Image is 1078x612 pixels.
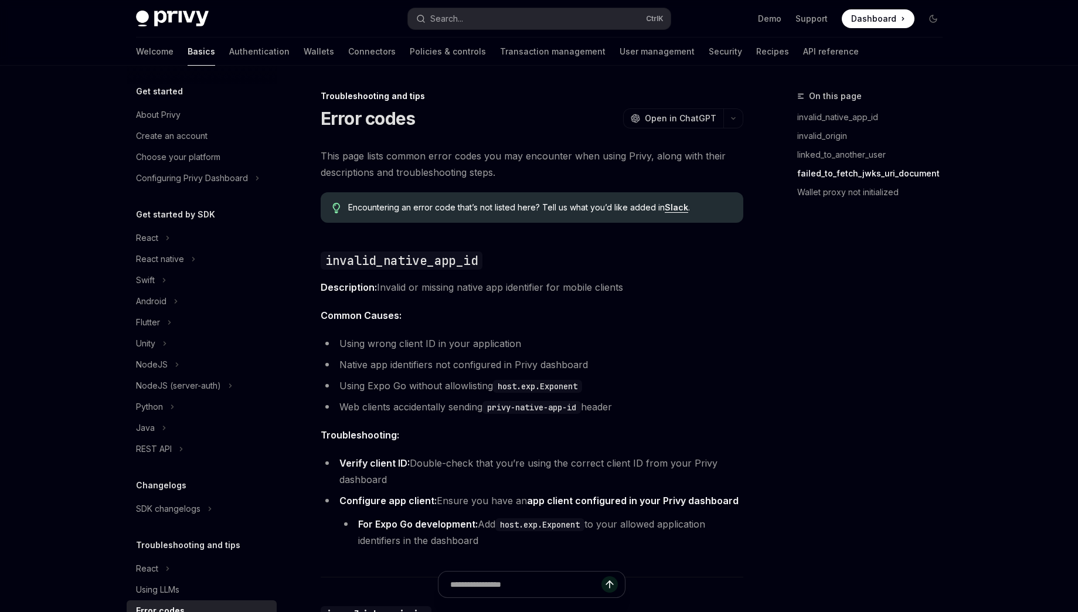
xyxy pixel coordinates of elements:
button: Search...CtrlK [408,8,671,29]
a: API reference [803,38,859,66]
div: React [136,562,158,576]
div: Using LLMs [136,583,179,597]
a: Choose your platform [127,147,277,168]
img: dark logo [136,11,209,27]
div: Swift [136,273,155,287]
button: Toggle dark mode [924,9,943,28]
li: Native app identifiers not configured in Privy dashboard [321,356,743,373]
strong: Description: [321,281,377,293]
a: Recipes [756,38,789,66]
a: Wallets [304,38,334,66]
span: Encountering an error code that’s not listed here? Tell us what you’d like added in . [348,202,731,213]
div: REST API [136,442,172,456]
div: About Privy [136,108,181,122]
span: Ctrl K [646,14,664,23]
a: Dashboard [842,9,914,28]
li: Using wrong client ID in your application [321,335,743,352]
span: This page lists common error codes you may encounter when using Privy, along with their descripti... [321,148,743,181]
div: React [136,231,158,245]
a: failed_to_fetch_jwks_uri_document [797,164,952,183]
a: Authentication [229,38,290,66]
a: Using LLMs [127,579,277,600]
span: Open in ChatGPT [645,113,716,124]
div: NodeJS (server-auth) [136,379,221,393]
div: Java [136,421,155,435]
button: Open in ChatGPT [623,108,723,128]
div: Configuring Privy Dashboard [136,171,248,185]
div: NodeJS [136,358,168,372]
span: On this page [809,89,862,103]
div: React native [136,252,184,266]
a: Security [709,38,742,66]
a: Welcome [136,38,174,66]
strong: Common Causes: [321,310,402,321]
a: User management [620,38,695,66]
strong: Configure app client: [339,495,437,506]
div: Search... [430,12,463,26]
li: Ensure you have an [321,492,743,549]
div: Android [136,294,166,308]
span: Dashboard [851,13,896,25]
li: Web clients accidentally sending header [321,399,743,415]
a: About Privy [127,104,277,125]
div: Unity [136,336,155,351]
a: Wallet proxy not initialized [797,183,952,202]
a: invalid_native_app_id [797,108,952,127]
a: Demo [758,13,781,25]
svg: Tip [332,203,341,213]
div: Flutter [136,315,160,329]
a: invalid_origin [797,127,952,145]
strong: For Expo Go development: [358,518,478,530]
h1: Error codes [321,108,416,129]
li: Add to your allowed application identifiers in the dashboard [339,516,743,549]
a: Connectors [348,38,396,66]
div: SDK changelogs [136,502,200,516]
a: Create an account [127,125,277,147]
a: linked_to_another_user [797,145,952,164]
div: Choose your platform [136,150,220,164]
h5: Troubleshooting and tips [136,538,240,552]
li: Using Expo Go without allowlisting [321,378,743,394]
li: Double-check that you’re using the correct client ID from your Privy dashboard [321,455,743,488]
code: invalid_native_app_id [321,251,482,270]
span: Invalid or missing native app identifier for mobile clients [321,279,743,295]
h5: Get started by SDK [136,208,215,222]
a: Policies & controls [410,38,486,66]
h5: Get started [136,84,183,98]
code: host.exp.Exponent [493,380,582,393]
a: Support [795,13,828,25]
a: app client configured in your Privy dashboard [527,495,739,507]
code: host.exp.Exponent [495,518,584,531]
div: Create an account [136,129,208,143]
button: Send message [601,576,618,593]
div: Troubleshooting and tips [321,90,743,102]
div: Python [136,400,163,414]
strong: Troubleshooting: [321,429,399,441]
a: Slack [665,202,688,213]
code: privy-native-app-id [482,401,581,414]
a: Transaction management [500,38,606,66]
a: Basics [188,38,215,66]
h5: Changelogs [136,478,186,492]
strong: Verify client ID: [339,457,410,469]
